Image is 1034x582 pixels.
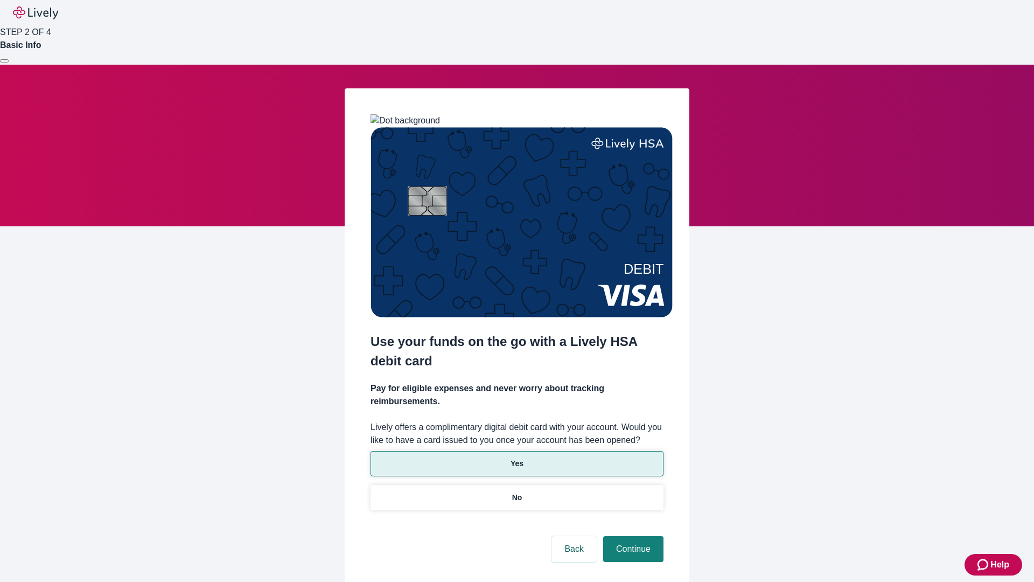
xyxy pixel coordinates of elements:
[13,6,58,19] img: Lively
[371,332,663,371] h2: Use your funds on the go with a Lively HSA debit card
[551,536,597,562] button: Back
[990,558,1009,571] span: Help
[977,558,990,571] svg: Zendesk support icon
[603,536,663,562] button: Continue
[371,485,663,510] button: No
[371,114,440,127] img: Dot background
[371,421,663,447] label: Lively offers a complimentary digital debit card with your account. Would you like to have a card...
[371,382,663,408] h4: Pay for eligible expenses and never worry about tracking reimbursements.
[512,492,522,503] p: No
[511,458,523,469] p: Yes
[965,554,1022,576] button: Zendesk support iconHelp
[371,127,673,317] img: Debit card
[371,451,663,476] button: Yes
